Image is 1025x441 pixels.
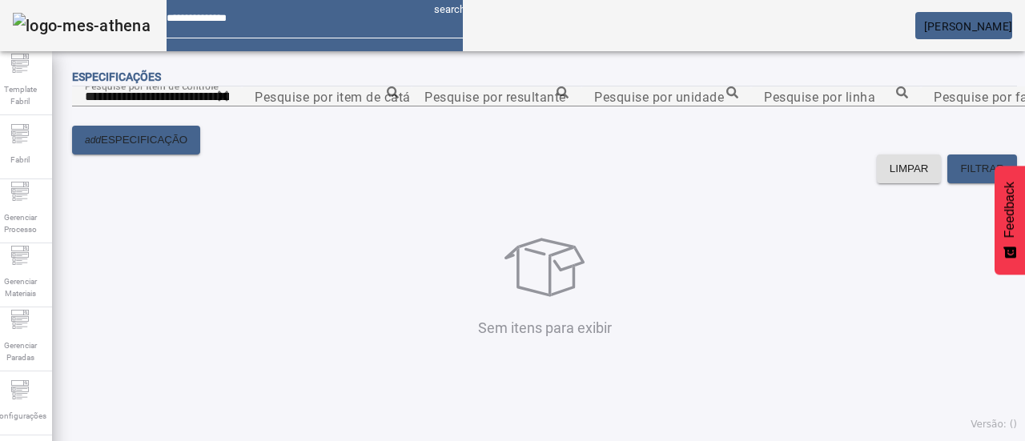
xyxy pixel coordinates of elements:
[594,87,738,106] input: Number
[101,132,187,148] span: ESPECIFICAÇÃO
[995,166,1025,275] button: Feedback - Mostrar pesquisa
[255,87,399,106] input: Number
[6,149,34,170] span: Fabril
[72,126,200,154] button: addESPECIFICAÇÃO
[764,87,908,106] input: Number
[924,20,1012,33] span: [PERSON_NAME]
[13,13,151,38] img: logo-mes-athena
[594,89,724,104] mat-label: Pesquise por unidade
[255,89,437,104] mat-label: Pesquise por item de catálogo
[890,161,929,177] span: LIMPAR
[877,154,942,183] button: LIMPAR
[424,89,566,104] mat-label: Pesquise por resultante
[1003,182,1017,238] span: Feedback
[85,87,229,106] input: Number
[72,70,161,83] span: Especificações
[76,317,1013,339] p: Sem itens para exibir
[764,89,875,104] mat-label: Pesquise por linha
[947,154,1017,183] button: FILTRAR
[960,161,1004,177] span: FILTRAR
[971,419,1017,430] span: Versão: ()
[85,80,219,91] mat-label: Pesquise por item de controle
[424,87,569,106] input: Number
